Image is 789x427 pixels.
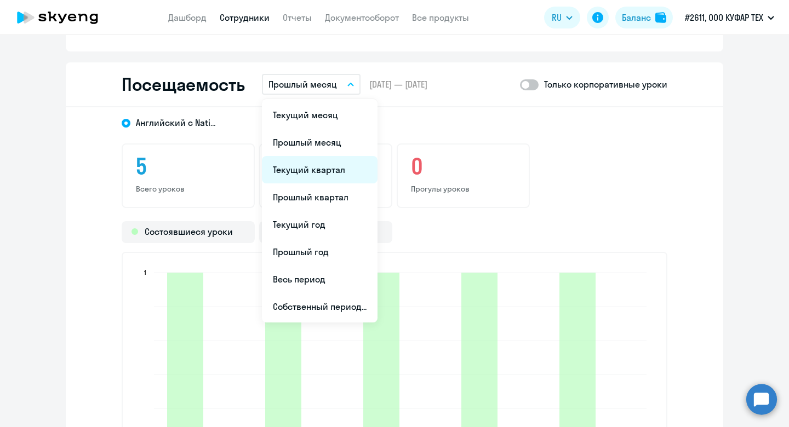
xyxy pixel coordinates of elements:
[544,7,580,28] button: RU
[122,221,255,243] div: Состоявшиеся уроки
[262,99,378,322] ul: RU
[168,12,207,23] a: Дашборд
[412,12,469,23] a: Все продукты
[122,73,244,95] h2: Посещаемость
[262,74,361,95] button: Прошлый месяц
[655,12,666,23] img: balance
[136,117,218,129] span: Английский с Native
[283,12,312,23] a: Отчеты
[259,221,392,243] div: Прогулы
[369,78,427,90] span: [DATE] — [DATE]
[220,12,270,23] a: Сотрудники
[411,184,516,194] p: Прогулы уроков
[685,11,763,24] p: #2611, ООО КУФАР ТЕХ
[552,11,562,24] span: RU
[268,78,337,91] p: Прошлый месяц
[144,268,146,276] text: 1
[411,153,516,180] h3: 0
[136,184,241,194] p: Всего уроков
[622,11,651,24] div: Баланс
[615,7,673,28] button: Балансbalance
[325,12,399,23] a: Документооборот
[544,78,667,91] p: Только корпоративные уроки
[136,153,241,180] h3: 5
[679,4,780,31] button: #2611, ООО КУФАР ТЕХ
